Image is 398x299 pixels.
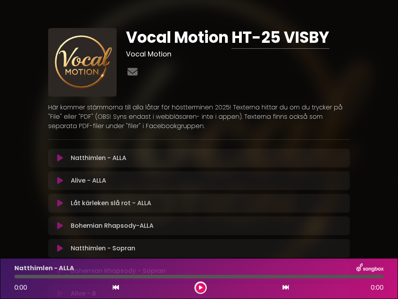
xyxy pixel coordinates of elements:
[71,199,151,208] p: Låt kärleken slå rot - ALLA
[71,221,154,230] p: Bohemian Rhapsody-ALLA
[48,103,350,131] p: Här kommer stämmorna till alla låtar för höstterminen 2025! Texterna hittar du om du trycker på "...
[356,263,384,273] img: songbox-logo-white.png
[71,244,135,253] p: Natthimlen - Sopran
[48,28,117,97] img: pGlB4Q9wSIK9SaBErEAn
[126,28,350,47] h1: Vocal Motion
[371,283,384,292] span: 0:00
[71,176,106,185] p: Alive - ALLA
[126,50,350,58] h3: Vocal Motion
[14,264,74,273] p: Natthimlen - ALLA
[14,283,27,292] span: 0:00
[71,153,126,163] p: Natthimlen - ALLA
